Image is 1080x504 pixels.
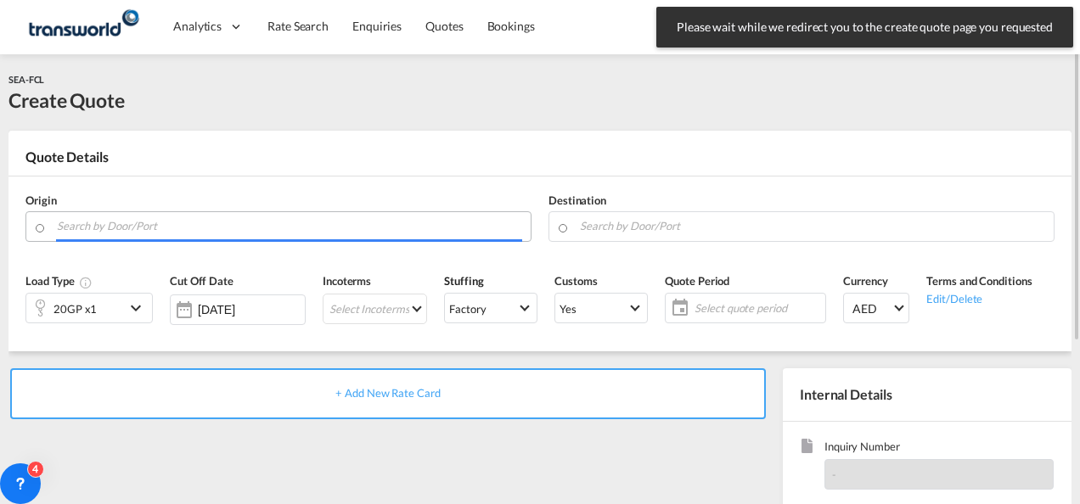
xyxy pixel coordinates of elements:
span: Load Type [25,274,93,288]
span: Terms and Conditions [926,274,1032,288]
span: Currency [843,274,887,288]
span: Quotes [425,19,463,33]
span: - [832,468,836,481]
span: Select quote period [695,300,821,316]
md-select: Select Stuffing: Factory [444,293,537,323]
span: Please wait while we redirect you to the create quote page you requested [672,19,1058,36]
span: Bookings [487,19,535,33]
span: Rate Search [267,19,329,33]
input: Search by Door/Port [580,211,1045,241]
span: + Add New Rate Card [335,386,440,400]
md-icon: icon-information-outline [79,276,93,289]
div: Internal Details [783,368,1072,421]
span: Enquiries [352,19,402,33]
div: Edit/Delete [926,289,1032,306]
div: Quote Details [8,148,1072,175]
span: Stuffing [444,274,483,288]
div: Create Quote [8,87,125,114]
span: Quote Period [665,274,729,288]
md-icon: icon-calendar [666,298,686,318]
img: f753ae806dec11f0841701cdfdf085c0.png [25,8,140,46]
div: 20GP x1 [53,297,97,321]
span: Analytics [173,18,222,35]
md-select: Select Customs: Yes [554,293,648,323]
md-select: Select Incoterms [323,294,427,324]
input: Select [198,303,305,316]
input: Search by Door/Port [57,211,522,241]
md-icon: icon-chevron-down [126,298,151,318]
span: Destination [548,193,606,207]
span: Select quote period [690,296,825,320]
span: Cut Off Date [170,274,233,288]
md-select: Select Currency: د.إ AEDUnited Arab Emirates Dirham [843,293,909,323]
div: 20GP x1icon-chevron-down [25,293,153,323]
span: Customs [554,274,597,288]
span: SEA-FCL [8,74,44,85]
div: Yes [560,302,577,316]
span: AED [852,300,892,317]
span: Incoterms [323,274,371,288]
div: + Add New Rate Card [10,368,766,419]
span: Inquiry Number [824,439,1054,458]
div: Factory [449,302,486,316]
span: Origin [25,193,56,207]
